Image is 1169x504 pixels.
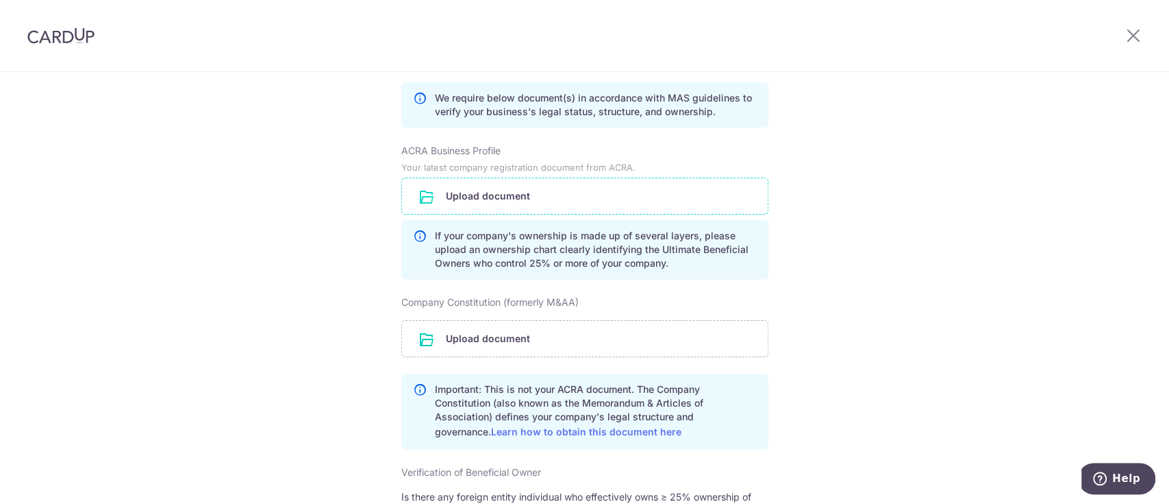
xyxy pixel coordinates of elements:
[401,178,768,215] div: Upload document
[435,383,757,440] p: Important: This is not your ACRA document. The Company Constitution (also known as the Memorandum...
[27,27,95,44] img: CardUp
[1081,463,1155,497] iframe: Opens a widget where you can find more information
[401,320,768,357] div: Upload document
[401,466,541,479] label: Verification of Beneficial Owner
[401,163,636,173] small: Your latest company registration document from ACRA.
[401,144,501,158] label: ACRA Business Profile
[435,91,757,119] p: We require below document(s) in accordance with MAS guidelines to verify your business's legal st...
[435,229,757,270] p: If your company's ownership is made up of several layers, please upload an ownership chart clearl...
[491,426,681,437] a: Learn how to obtain this document here
[401,296,579,309] label: Company Constitution (formerly M&AA)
